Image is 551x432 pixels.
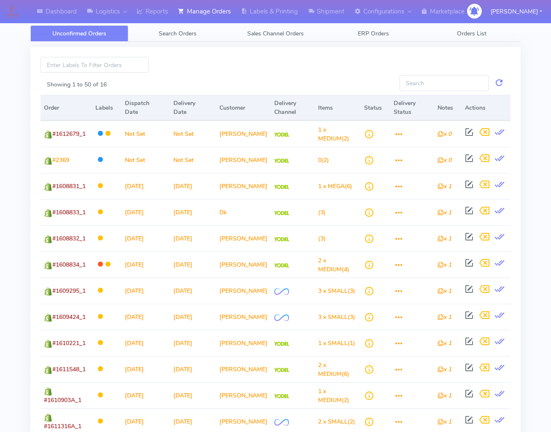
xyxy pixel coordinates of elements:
[216,251,271,278] td: [PERSON_NAME]
[216,330,271,356] td: [PERSON_NAME]
[52,313,86,321] span: #1609424_1
[457,30,486,38] span: Orders List
[30,25,521,42] ul: Tabs
[122,304,170,330] td: [DATE]
[170,225,216,251] td: [DATE]
[318,387,349,404] span: (2)
[47,80,107,89] label: Showing 1 to 50 of 16
[318,256,342,273] span: 2 x MEDIUM
[170,173,216,199] td: [DATE]
[438,287,451,295] i: x 1
[271,95,314,121] th: Delivery Channel
[170,121,216,147] td: Not Set
[41,57,149,73] input: Enter Labels To Filter Orders
[318,287,348,295] span: 3 x SMALL
[361,95,390,121] th: Status
[318,313,348,321] span: 3 x SMALL
[92,95,122,121] th: Labels
[216,304,271,330] td: [PERSON_NAME]
[318,418,348,426] span: 2 x SMALL
[318,235,326,243] span: (3)
[122,121,170,147] td: Not Set
[438,182,451,190] i: x 1
[44,422,81,430] span: #1611316A_1
[318,208,326,216] span: (3)
[462,95,510,121] th: Actions
[318,126,342,143] span: 1 x MEDIUM
[170,147,216,173] td: Not Set
[52,339,86,347] span: #1610221_1
[170,199,216,225] td: [DATE]
[247,30,304,38] span: Sales Channel Orders
[390,95,434,121] th: Delivery Status
[438,156,451,164] i: x 0
[52,235,86,243] span: #1608832_1
[52,130,86,138] span: #1612679_1
[484,3,548,20] button: [PERSON_NAME]
[438,235,451,243] i: x 1
[318,156,321,164] span: 0
[318,361,349,378] span: (6)
[274,419,289,426] img: OnFleet
[318,361,342,378] span: 2 x MEDIUM
[318,182,345,190] span: 1 x MEGA
[274,368,289,372] img: Yodel
[52,261,86,269] span: #1608834_1
[122,251,170,278] td: [DATE]
[318,387,342,404] span: 1 x MEDIUM
[400,75,489,91] input: Search
[274,263,289,267] img: Yodel
[438,130,451,138] i: x 0
[52,30,106,38] span: Unconfirmed Orders
[41,95,92,121] th: Order
[170,330,216,356] td: [DATE]
[274,288,289,295] img: OnFleet
[44,396,81,404] span: #1610903A_1
[318,182,352,190] span: (6)
[274,159,289,163] img: Yodel
[170,356,216,382] td: [DATE]
[438,418,451,426] i: x 1
[318,418,355,426] span: (2)
[274,394,289,398] img: Yodel
[170,382,216,408] td: [DATE]
[438,261,451,269] i: x 1
[216,225,271,251] td: [PERSON_NAME]
[318,126,349,143] span: (2)
[122,199,170,225] td: [DATE]
[318,256,349,273] span: (4)
[274,237,289,241] img: Yodel
[52,182,86,190] span: #1608831_1
[170,251,216,278] td: [DATE]
[170,304,216,330] td: [DATE]
[274,132,289,137] img: Yodel
[122,278,170,304] td: [DATE]
[52,208,86,216] span: #1608833_1
[438,365,451,373] i: x 1
[122,356,170,382] td: [DATE]
[52,156,69,164] span: #2369
[274,342,289,346] img: Yodel
[122,173,170,199] td: [DATE]
[274,185,289,189] img: Yodel
[170,278,216,304] td: [DATE]
[318,156,329,164] span: (2)
[438,339,451,347] i: x 1
[216,382,271,408] td: [PERSON_NAME]
[52,365,86,373] span: #1611548_1
[216,121,271,147] td: [PERSON_NAME]
[216,356,271,382] td: [PERSON_NAME]
[438,208,451,216] i: x 1
[358,30,389,38] span: ERP Orders
[216,278,271,304] td: [PERSON_NAME]
[159,30,197,38] span: Search Orders
[216,199,271,225] td: Dk
[434,95,462,121] th: Notes
[318,287,355,295] span: (3)
[274,314,289,321] img: OnFleet
[315,95,361,121] th: Items
[216,173,271,199] td: [PERSON_NAME]
[122,147,170,173] td: Not Set
[274,211,289,215] img: Yodel
[216,147,271,173] td: [PERSON_NAME]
